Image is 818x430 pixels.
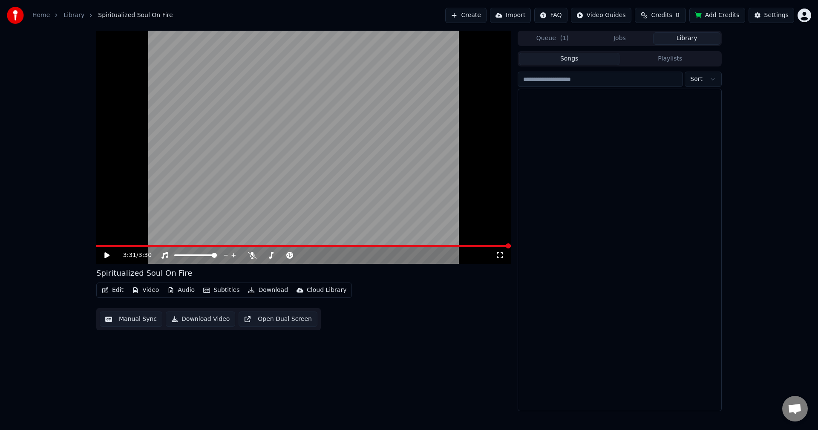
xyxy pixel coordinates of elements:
[619,53,720,65] button: Playlists
[245,284,291,296] button: Download
[749,8,794,23] button: Settings
[690,75,703,84] span: Sort
[129,284,162,296] button: Video
[519,32,586,45] button: Queue
[653,32,720,45] button: Library
[96,267,192,279] div: Spiritualized Soul On Fire
[534,8,567,23] button: FAQ
[651,11,672,20] span: Credits
[239,312,317,327] button: Open Dual Screen
[200,284,243,296] button: Subtitles
[32,11,173,20] nav: breadcrumb
[782,396,808,421] div: Open de chat
[689,8,745,23] button: Add Credits
[166,312,235,327] button: Download Video
[307,286,346,294] div: Cloud Library
[100,312,162,327] button: Manual Sync
[7,7,24,24] img: youka
[560,34,569,43] span: ( 1 )
[519,53,620,65] button: Songs
[98,11,173,20] span: Spiritualized Soul On Fire
[164,284,198,296] button: Audio
[571,8,631,23] button: Video Guides
[63,11,84,20] a: Library
[123,251,136,260] span: 3:31
[490,8,531,23] button: Import
[676,11,680,20] span: 0
[123,251,144,260] div: /
[98,284,127,296] button: Edit
[445,8,487,23] button: Create
[635,8,686,23] button: Credits0
[586,32,654,45] button: Jobs
[764,11,789,20] div: Settings
[32,11,50,20] a: Home
[138,251,152,260] span: 3:30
